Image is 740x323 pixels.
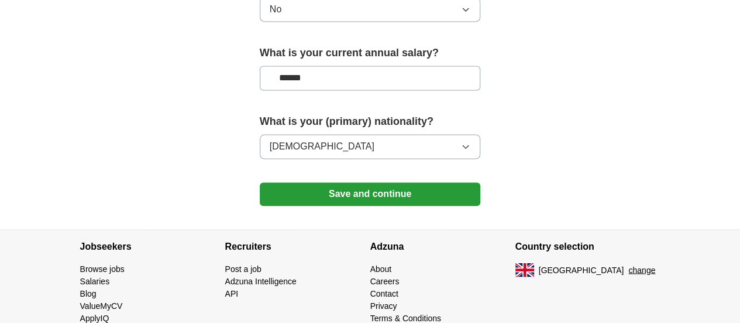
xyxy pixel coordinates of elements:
a: Blog [80,288,97,298]
label: What is your current annual salary? [260,45,481,61]
a: Terms & Conditions [370,313,441,322]
a: Careers [370,276,400,285]
span: No [270,2,281,16]
a: API [225,288,239,298]
a: ValueMyCV [80,301,123,310]
a: ApplyIQ [80,313,109,322]
img: UK flag [515,263,534,277]
a: Salaries [80,276,110,285]
button: change [628,264,655,276]
a: Contact [370,288,398,298]
a: Browse jobs [80,264,125,273]
a: About [370,264,392,273]
a: Adzuna Intelligence [225,276,297,285]
label: What is your (primary) nationality? [260,114,481,130]
span: [GEOGRAPHIC_DATA] [539,264,624,276]
a: Privacy [370,301,397,310]
span: [DEMOGRAPHIC_DATA] [270,140,374,154]
h4: Country selection [515,230,660,263]
button: Save and continue [260,182,481,206]
a: Post a job [225,264,261,273]
button: [DEMOGRAPHIC_DATA] [260,134,481,159]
